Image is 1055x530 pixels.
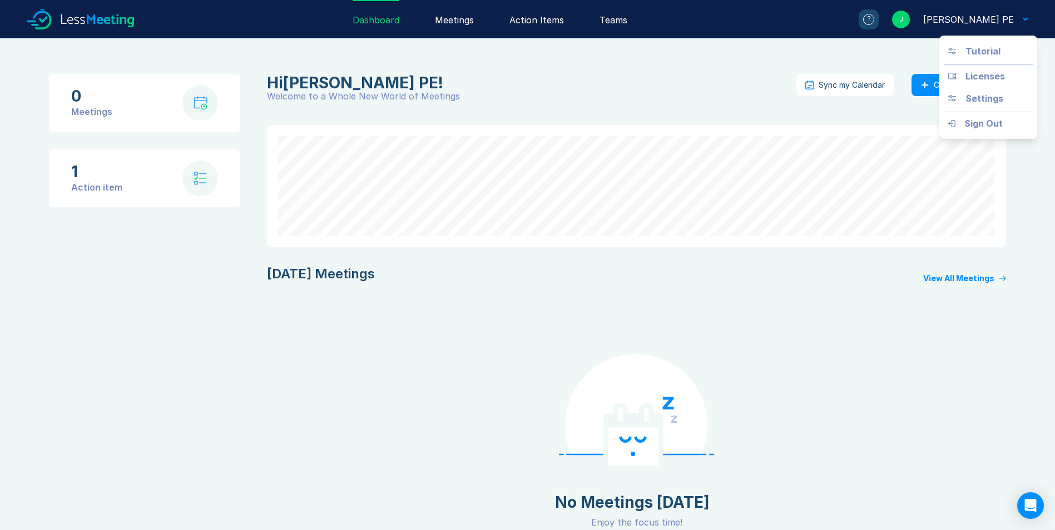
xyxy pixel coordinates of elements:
[923,274,994,283] div: View All Meetings
[555,493,710,511] div: No Meetings [DATE]
[796,74,894,96] button: Sync my Calendar
[194,172,207,185] img: check-list.svg
[934,81,997,89] div: Create a meeting
[923,13,1014,26] div: Jorge E. Corzo PE
[845,9,879,29] a: ?
[819,81,885,89] div: Sync my Calendar
[892,11,910,28] div: J
[71,181,122,194] div: Action item
[267,74,790,92] div: Jorge E. Corzo PE
[591,516,682,529] div: Enjoy the focus time!
[863,14,874,25] div: ?
[71,105,112,118] div: Meetings
[71,87,112,105] div: 0
[1017,492,1044,519] div: Open Intercom Messenger
[194,96,207,110] img: calendar-with-clock.svg
[923,274,1006,283] a: View All Meetings
[71,163,122,181] div: 1
[912,74,1006,96] button: Create a meeting
[267,265,375,283] div: [DATE] Meetings
[267,92,796,101] div: Welcome to a Whole New World of Meetings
